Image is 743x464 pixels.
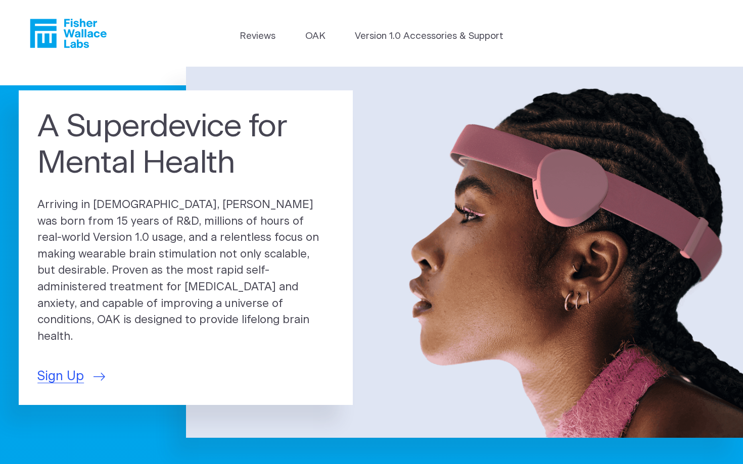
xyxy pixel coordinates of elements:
[37,367,84,386] span: Sign Up
[305,29,326,43] a: OAK
[37,109,334,182] h1: A Superdevice for Mental Health
[30,19,107,48] a: Fisher Wallace
[37,367,105,386] a: Sign Up
[240,29,275,43] a: Reviews
[355,29,503,43] a: Version 1.0 Accessories & Support
[37,197,334,345] p: Arriving in [DEMOGRAPHIC_DATA], [PERSON_NAME] was born from 15 years of R&D, millions of hours of...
